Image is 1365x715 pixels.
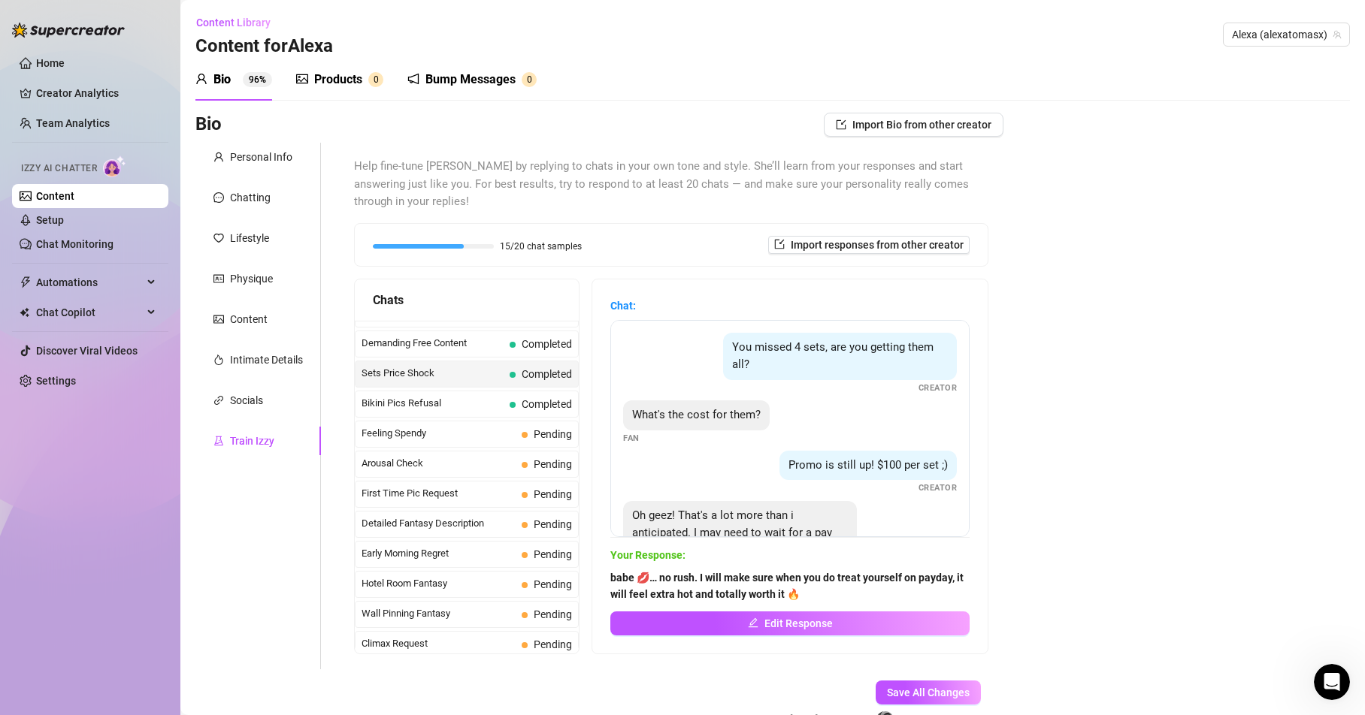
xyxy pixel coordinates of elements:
div: Giselle says… [12,231,289,266]
span: Completed [522,368,572,380]
button: go back [10,6,38,35]
span: Content Library [196,17,271,29]
span: Help fine-tune [PERSON_NAME] by replying to chats in your own tone and style. She’ll learn from y... [354,158,988,211]
div: If you're feeling unsure about what to do next or if you need any further assistance, just drop u... [24,57,235,146]
h1: Giselle [73,8,113,19]
a: Discover Viral Videos [36,345,138,357]
a: Setup [36,214,64,226]
div: joined the conversation [89,234,232,248]
a: Creator Analytics [36,81,156,105]
div: Bio [213,71,231,89]
a: Settings [36,375,76,387]
b: Giselle [89,236,124,246]
div: Personal Info [230,149,292,165]
img: AI Chatter [103,155,126,177]
button: Upload attachment [71,492,83,504]
a: Home [36,57,65,69]
span: Creator [919,481,958,494]
div: Bump Messages [425,71,516,89]
img: Chat Copilot [20,307,29,318]
span: Import responses from other creator [791,239,964,251]
div: Giselle says… [12,440,289,520]
span: Save All Changes [887,686,970,698]
a: Team Analytics [36,117,110,129]
span: Hotel Room Fantasy [362,576,516,591]
div: [DATE] [12,354,289,375]
div: is not working [190,166,289,199]
div: Content [230,311,268,327]
img: logo-BBDzfeDw.svg [12,23,125,38]
a: Chat Monitoring [36,238,113,250]
span: Feeling Spendy [362,426,516,441]
div: Hey [PERSON_NAME], I just checked, and it looks like the payment went through successfully. Is th... [24,275,235,333]
button: Home [235,6,264,35]
span: Wall Pinning Fantasy [362,606,516,621]
span: import [774,239,785,249]
sup: 96% [243,72,272,87]
iframe: Intercom live chat [1314,664,1350,700]
span: Pending [534,638,572,650]
button: Edit Response [610,611,970,635]
span: Completed [522,398,572,410]
span: Chat Copilot [36,300,143,324]
span: Pending [534,488,572,500]
strong: Chat: [610,300,636,312]
span: picture [296,73,308,85]
div: Products [314,71,362,89]
span: Completed [522,338,572,350]
strong: babe 💋… no rush. I will make sure when you do treat yourself on payday, it will feel extra hot an... [610,572,964,600]
span: Import Bio from other creator [852,119,991,131]
span: notification [407,73,419,85]
span: user [195,73,207,85]
span: Automations [36,270,143,294]
div: Rosa says… [12,375,289,420]
span: Pending [534,428,572,440]
div: No thanks!! [215,384,277,399]
span: What's the cost for them? [632,408,761,421]
button: Send a message… [258,486,282,510]
span: user [213,152,224,162]
span: Edit Response [764,617,833,629]
div: Close [264,6,291,33]
span: Bikini Pics Refusal [362,396,504,411]
div: Hey [PERSON_NAME], I just checked, and it looks like the payment went through successfully. Is th... [12,266,247,342]
span: import [836,119,846,130]
span: Arousal Check [362,456,516,471]
button: Content Library [195,11,283,35]
button: Gif picker [47,492,59,504]
a: Content [36,190,74,202]
div: Train Izzy [230,433,274,449]
span: 15/20 chat samples [500,242,582,251]
div: Giselle says… [12,266,289,354]
h3: Bio [195,113,222,137]
div: Lifestyle [230,230,269,246]
img: Profile image for Giselle [70,234,85,249]
span: Climax Request [362,636,516,651]
span: Demanding Free Content [362,336,504,351]
div: Socials [230,392,263,409]
button: Emoji picker [23,492,35,504]
span: Oh geez! That's a lot more than i anticipated. I may need to wait for a pay day [632,508,832,557]
h3: Content for Alexa [195,35,333,59]
span: Pending [534,608,572,620]
div: Intimate Details [230,351,303,368]
span: experiment [213,436,224,446]
span: Alexa (alexatomasx) [1232,23,1341,46]
span: thunderbolt [20,276,32,288]
div: [DATE] [12,211,289,231]
button: Import Bio from other creator [824,113,1003,137]
span: Chats [373,291,404,309]
span: heart [213,233,224,243]
span: Pending [534,548,572,560]
span: Creator [919,382,958,394]
span: First Time Pic Request [362,486,516,501]
span: Early Morning Regret [362,546,516,561]
span: team [1333,30,1342,39]
button: Import responses from other creator [768,236,970,254]
p: Active [DATE] [73,19,139,34]
span: fire [213,354,224,365]
div: Rosa says… [12,166,289,211]
span: Pending [534,518,572,530]
div: Physique [230,270,273,287]
span: Promo is still up! $100 per set ;) [788,458,948,472]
